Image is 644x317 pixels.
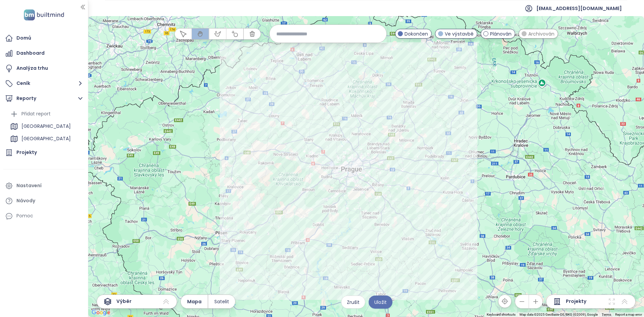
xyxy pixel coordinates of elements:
[22,8,66,22] img: logo
[520,313,598,316] span: Map data ©2025 GeoBasis-DE/BKG (©2009), Google
[8,121,83,132] div: [GEOGRAPHIC_DATA]
[3,146,85,159] a: Projekty
[16,64,48,72] div: Analýza trhu
[16,212,33,220] div: Pomoc
[16,34,31,42] div: Domů
[405,30,428,38] span: Dokončen
[214,298,229,305] span: Satelit
[16,181,42,190] div: Nastavení
[21,122,71,130] div: [GEOGRAPHIC_DATA]
[90,308,112,317] img: Google
[208,295,235,308] button: Satelit
[347,299,360,306] span: Zrušit
[3,62,85,75] a: Analýza trhu
[21,135,71,143] div: [GEOGRAPHIC_DATA]
[3,77,85,90] button: Ceník
[3,194,85,208] a: Návody
[490,30,512,38] span: Plánován
[16,148,37,157] div: Projekty
[8,109,83,119] div: Přidat report
[3,47,85,60] a: Dashboard
[8,134,83,144] div: [GEOGRAPHIC_DATA]
[116,298,131,306] span: Výběr
[16,49,45,57] div: Dashboard
[369,296,392,309] button: Uložit
[181,295,208,308] button: Mapa
[21,110,51,118] div: Přidat report
[615,313,642,316] a: Report a map error
[487,312,516,317] button: Keyboard shortcuts
[3,92,85,105] button: Reporty
[602,313,611,316] a: Terms (opens in new tab)
[3,179,85,193] a: Nastavení
[374,299,387,306] span: Uložit
[90,308,112,317] a: Open this area in Google Maps (opens a new window)
[16,197,35,205] div: Návody
[187,298,202,305] span: Mapa
[3,209,85,223] div: Pomoc
[536,0,622,16] span: [EMAIL_ADDRESS][DOMAIN_NAME]
[341,296,365,309] button: Zrušit
[445,30,474,38] span: Ve výstavbě
[566,298,586,306] span: Projekty
[528,30,554,38] span: Archivován
[3,32,85,45] a: Domů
